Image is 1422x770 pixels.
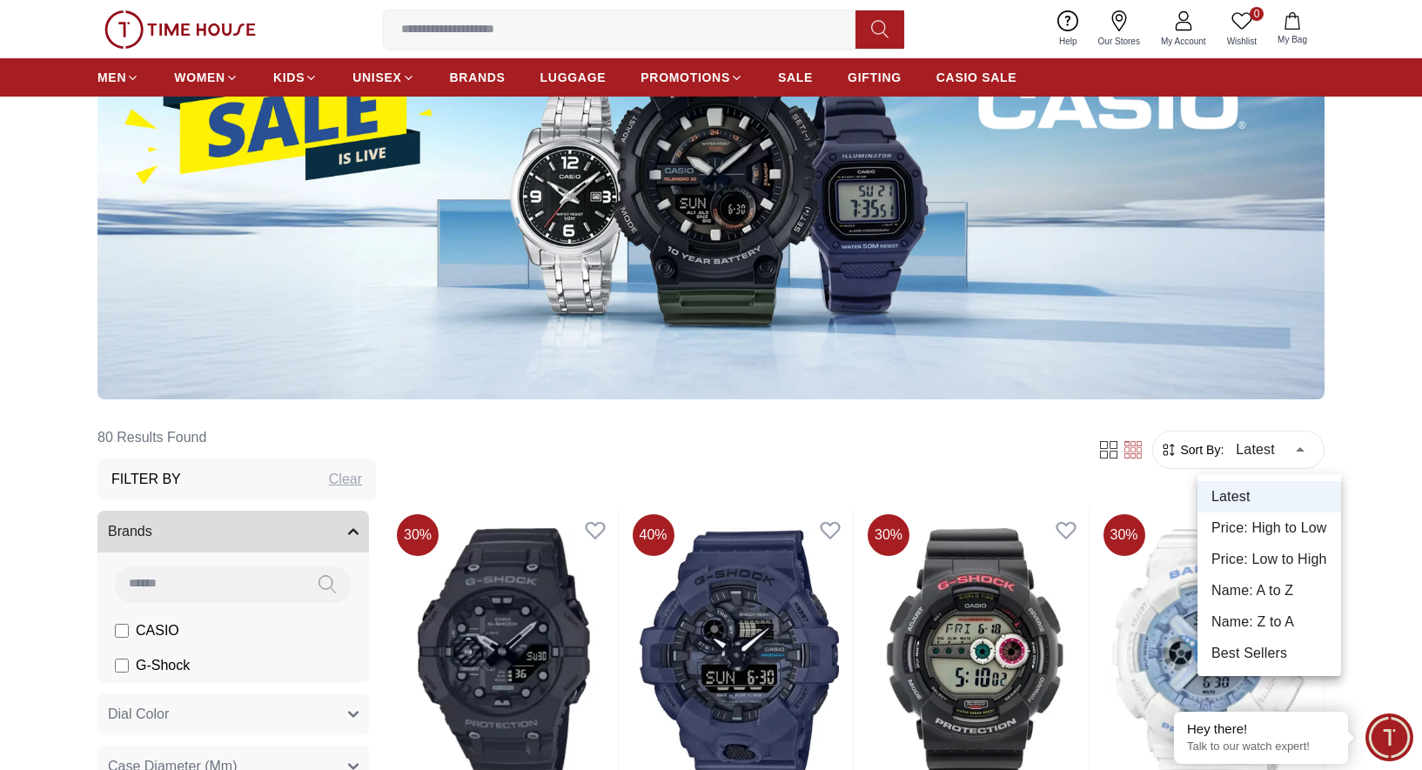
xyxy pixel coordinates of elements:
[1197,512,1341,544] li: Price: High to Low
[1197,638,1341,669] li: Best Sellers
[1187,720,1335,738] div: Hey there!
[1187,740,1335,754] p: Talk to our watch expert!
[1197,606,1341,638] li: Name: Z to A
[1365,713,1413,761] div: Chat Widget
[1197,481,1341,512] li: Latest
[1197,544,1341,575] li: Price: Low to High
[1197,575,1341,606] li: Name: A to Z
